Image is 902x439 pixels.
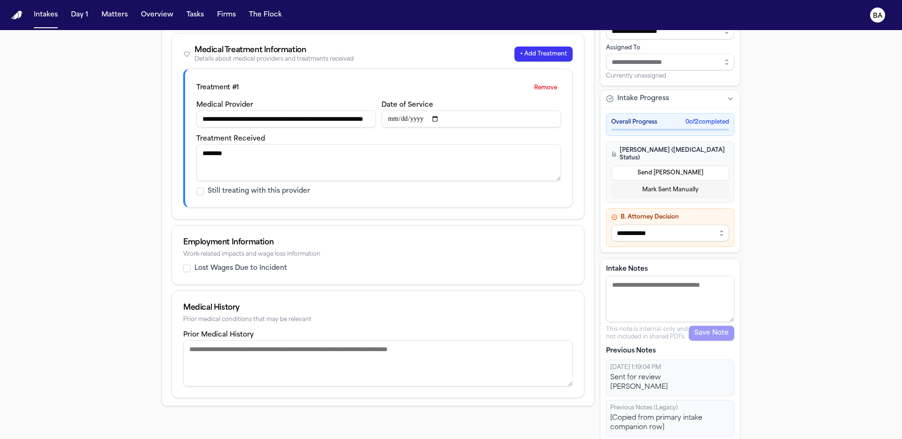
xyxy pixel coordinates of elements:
input: Select firm [606,23,734,39]
button: Firms [213,7,240,24]
button: The Flock [245,7,286,24]
input: Assign to staff member [606,54,734,71]
span: Currently unassigned [606,72,666,80]
div: Sent for review [PERSON_NAME] [610,373,730,392]
textarea: Treatment received [196,144,561,181]
div: Prior medical conditions that may be relevant [183,316,573,323]
label: Intake Notes [606,265,734,274]
button: Send [PERSON_NAME] [611,165,729,180]
div: [DATE] 1:19:04 PM [610,364,730,371]
h4: B. Attorney Decision [611,213,729,221]
button: Matters [98,7,132,24]
input: Medical provider [196,110,376,127]
textarea: Intake notes [606,276,734,322]
div: Medical History [183,302,573,314]
div: Details about medical providers and treatments received [194,56,354,63]
label: Still treating with this provider [208,187,310,196]
div: [Copied from primary intake companion row] [610,414,730,432]
div: Treatment # 1 [196,83,239,93]
div: Employment Information [183,237,573,248]
p: Previous Notes [606,346,734,356]
button: Intake Progress [600,90,740,107]
label: Medical Provider [196,102,253,109]
label: Treatment Received [196,135,265,142]
div: Previous Notes (Legacy) [610,404,730,412]
button: Intakes [30,7,62,24]
button: + Add Treatment [514,47,573,62]
span: Intake Progress [617,94,669,103]
label: Date of Service [381,102,433,109]
div: Assigned To [606,44,734,52]
button: Tasks [183,7,208,24]
label: Lost Wages Due to Incident [194,264,287,273]
label: Prior Medical History [183,331,254,338]
span: 0 of 2 completed [685,118,729,126]
div: Work-related impacts and wage loss information [183,251,573,258]
h4: [PERSON_NAME] ([MEDICAL_DATA] Status) [611,147,729,162]
button: Mark Sent Manually [611,182,729,197]
p: This note is internal-only and not included in shared PDFs. [606,326,689,341]
textarea: Prior medical history [183,340,573,386]
button: Day 1 [67,7,92,24]
button: Remove [530,80,561,95]
input: Date of service [381,110,561,127]
img: Finch Logo [11,11,23,20]
div: Medical Treatment Information [194,45,354,56]
span: Overall Progress [611,118,657,126]
a: Home [11,11,23,20]
button: Overview [137,7,177,24]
